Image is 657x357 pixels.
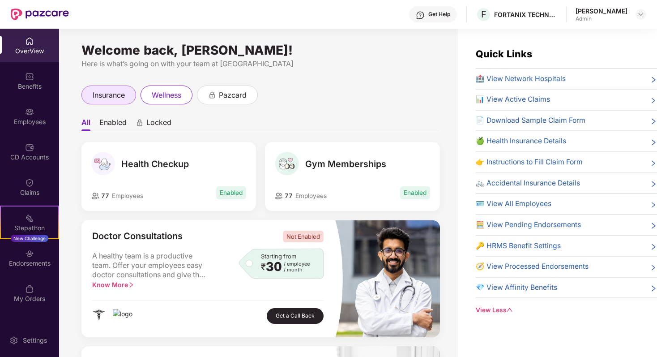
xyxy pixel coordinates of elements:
div: New Challenge [11,235,48,242]
span: 💎 View Affinity Benefits [476,282,557,293]
span: right [650,138,657,147]
div: Admin [576,15,627,22]
span: insurance [93,90,125,101]
div: [PERSON_NAME] [576,7,627,15]
span: Quick Links [476,48,532,60]
img: svg+xml;base64,PHN2ZyBpZD0iU2V0dGluZy0yMHgyMCIgeG1sbnM9Imh0dHA6Ly93d3cudzMub3JnLzIwMDAvc3ZnIiB3aW... [9,336,18,345]
span: right [650,200,657,210]
span: 📊 View Active Claims [476,94,550,105]
span: 🧭 View Processed Endorsements [476,261,589,272]
span: 📄 Download Sample Claim Form [476,115,585,126]
span: ₹ [261,263,266,271]
span: pazcard [219,90,247,101]
span: Not Enabled [283,231,324,242]
span: Doctor Consultations [92,231,183,242]
div: Here is what’s going on with your team at [GEOGRAPHIC_DATA] [81,58,440,69]
span: 👉 Instructions to Fill Claim Form [476,157,583,168]
img: svg+xml;base64,PHN2ZyBpZD0iTXlfT3JkZXJzIiBkYXRhLW5hbWU9Ik15IE9yZGVycyIgeG1sbnM9Imh0dHA6Ly93d3cudz... [25,284,34,293]
li: Enabled [99,118,127,131]
span: Employees [112,192,143,199]
span: 77 [99,192,109,199]
span: A healthy team is a productive team. Offer your employees easy doctor consultations and give the ... [92,251,209,280]
span: right [650,242,657,252]
span: wellness [152,90,181,101]
span: Locked [146,118,171,131]
img: employeeIcon [91,193,99,200]
span: right [650,96,657,105]
img: svg+xml;base64,PHN2ZyBpZD0iRW5kb3JzZW1lbnRzIiB4bWxucz0iaHR0cDovL3d3dy53My5vcmcvMjAwMC9zdmciIHdpZH... [25,249,34,258]
span: right [650,117,657,126]
div: FORTANIX TECHNOLOGIES INDIA PRIVATE LIMITED [494,10,557,19]
span: / employee [284,261,310,267]
img: svg+xml;base64,PHN2ZyB4bWxucz0iaHR0cDovL3d3dy53My5vcmcvMjAwMC9zdmciIHdpZHRoPSIyMSIgaGVpZ2h0PSIyMC... [25,214,34,223]
div: Welcome back, [PERSON_NAME]! [81,47,440,54]
img: Gym Memberships [275,152,299,176]
span: 🚲 Accidental Insurance Details [476,178,580,189]
div: Stepathon [1,224,58,232]
span: 🪪 View All Employees [476,198,551,210]
div: Settings [20,336,50,345]
button: Get a Call Back [267,308,324,324]
span: right [650,75,657,85]
img: svg+xml;base64,PHN2ZyBpZD0iSG9tZSIgeG1sbnM9Imh0dHA6Ly93d3cudzMub3JnLzIwMDAvc3ZnIiB3aWR0aD0iMjAiIG... [25,37,34,46]
img: logo [113,309,132,323]
span: Enabled [400,186,430,199]
span: right [128,282,134,288]
span: 77 [283,192,293,199]
img: logo [92,309,106,323]
img: svg+xml;base64,PHN2ZyBpZD0iQ0RfQWNjb3VudHMiIGRhdGEtbmFtZT0iQ0QgQWNjb3VudHMiIHhtbG5zPSJodHRwOi8vd3... [25,143,34,152]
span: 🍏 Health Insurance Details [476,136,566,147]
span: 30 [266,261,282,273]
div: Get Help [428,11,450,18]
img: svg+xml;base64,PHN2ZyBpZD0iRW1wbG95ZWVzIiB4bWxucz0iaHR0cDovL3d3dy53My5vcmcvMjAwMC9zdmciIHdpZHRoPS... [25,108,34,116]
span: Health Checkup [121,159,189,169]
img: New Pazcare Logo [11,9,69,20]
span: F [481,9,486,20]
li: All [81,118,90,131]
span: right [650,180,657,189]
span: right [650,284,657,293]
span: right [650,159,657,168]
span: Enabled [216,186,246,199]
span: 🔑 HRMS Benefit Settings [476,241,561,252]
img: svg+xml;base64,PHN2ZyBpZD0iSGVscC0zMngzMiIgeG1sbnM9Imh0dHA6Ly93d3cudzMub3JnLzIwMDAvc3ZnIiB3aWR0aD... [416,11,425,20]
span: Gym Memberships [305,159,386,169]
span: right [650,263,657,272]
div: animation [136,119,144,127]
span: Starting from [261,253,296,260]
div: View Less [476,305,657,315]
img: svg+xml;base64,PHN2ZyBpZD0iQ2xhaW0iIHhtbG5zPSJodHRwOi8vd3d3LnczLm9yZy8yMDAwL3N2ZyIgd2lkdGg9IjIwIi... [25,178,34,187]
span: Know More [92,281,134,288]
img: masked_image [334,220,439,337]
span: Employees [295,192,327,199]
img: Health Checkup [91,152,115,176]
span: 🧮 View Pending Endorsements [476,219,581,231]
span: right [650,221,657,231]
div: animation [208,90,216,99]
img: svg+xml;base64,PHN2ZyBpZD0iRHJvcGRvd24tMzJ4MzIiIHhtbG5zPSJodHRwOi8vd3d3LnczLm9yZy8yMDAwL3N2ZyIgd2... [637,11,644,18]
img: svg+xml;base64,PHN2ZyBpZD0iQmVuZWZpdHMiIHhtbG5zPSJodHRwOi8vd3d3LnczLm9yZy8yMDAwL3N2ZyIgd2lkdGg9Ij... [25,72,34,81]
span: 🏥 View Network Hospitals [476,73,566,85]
span: / month [284,267,310,273]
span: down [507,307,513,313]
img: employeeIcon [275,193,283,200]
